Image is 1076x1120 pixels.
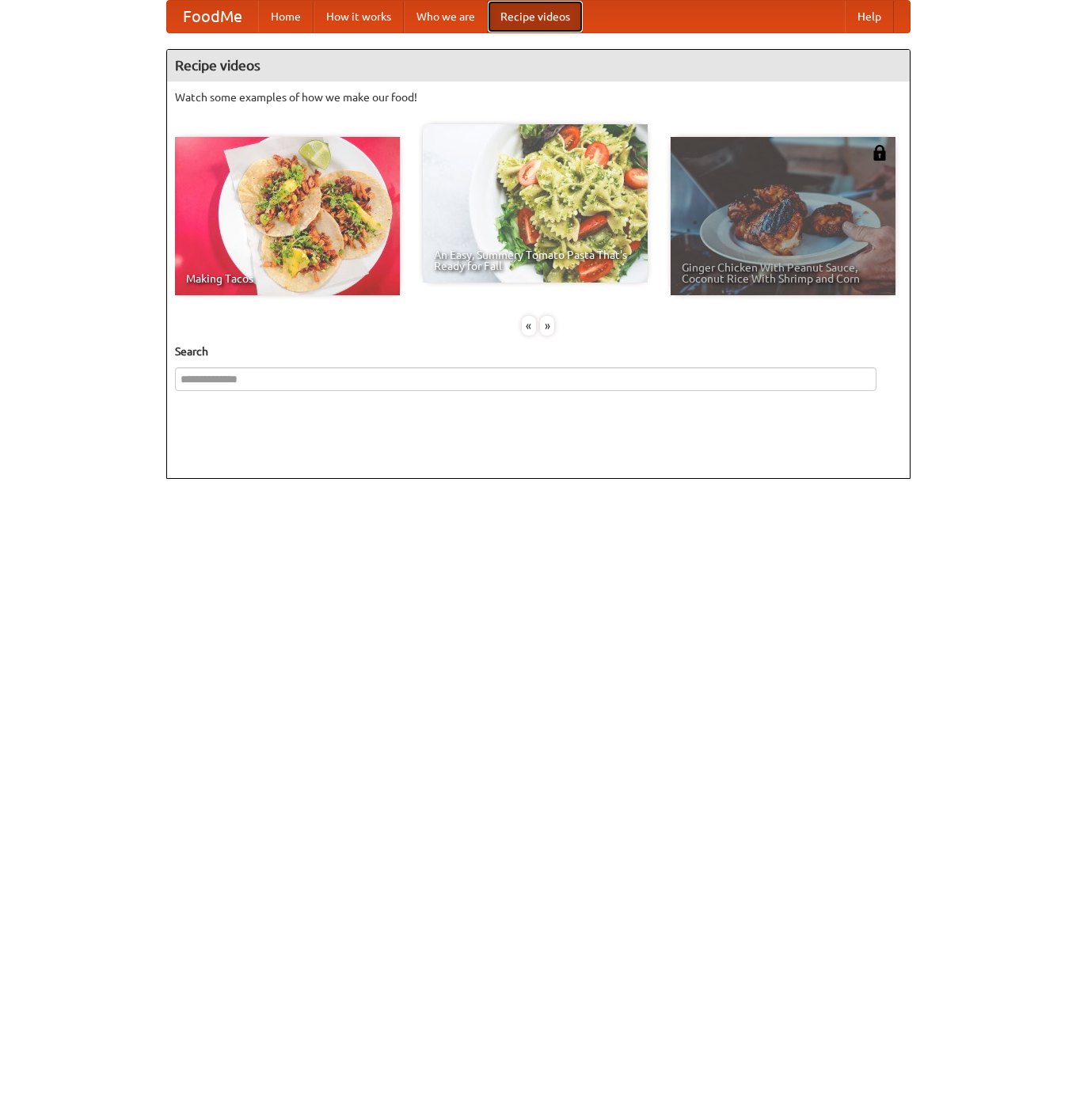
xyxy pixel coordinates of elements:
a: FoodMe [167,1,258,32]
p: Watch some examples of how we make our food! [175,89,902,105]
a: Recipe videos [488,1,583,32]
a: Help [845,1,894,32]
div: « [522,316,536,336]
div: » [540,316,554,336]
h4: Recipe videos [167,50,910,82]
a: Who we are [404,1,488,32]
a: Home [258,1,314,32]
span: Making Tacos [186,273,389,284]
img: 483408.png [872,145,888,161]
h5: Search [175,344,902,359]
a: An Easy, Summery Tomato Pasta That's Ready for Fall [423,124,648,283]
a: How it works [314,1,404,32]
a: Making Tacos [175,137,400,295]
span: An Easy, Summery Tomato Pasta That's Ready for Fall [434,249,637,271]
